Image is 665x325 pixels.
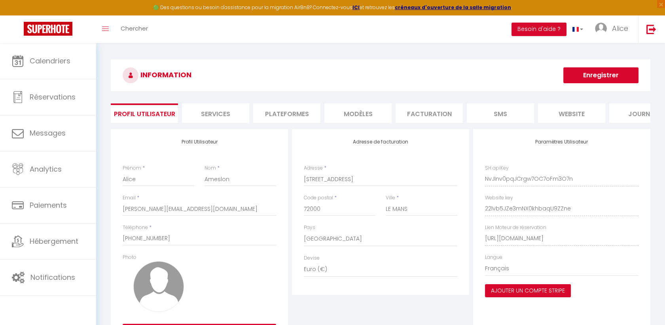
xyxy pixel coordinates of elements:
label: Photo [123,254,136,261]
a: ... Alice [589,15,638,43]
label: Langue [485,254,502,261]
h4: Profil Utilisateur [123,139,276,145]
label: Email [123,194,136,202]
span: Analytics [30,164,62,174]
li: Services [182,103,249,123]
button: Enregistrer [563,67,638,83]
img: avatar.png [133,261,184,312]
li: Facturation [396,103,463,123]
img: Super Booking [24,22,72,36]
label: Prénom [123,164,141,172]
h4: Adresse de facturation [304,139,457,145]
label: Nom [205,164,216,172]
span: Hébergement [30,236,78,246]
label: Ville [386,194,395,202]
button: Besoin d'aide ? [512,23,566,36]
h3: INFORMATION [111,59,650,91]
li: MODÈLES [324,103,392,123]
label: SH apiKey [485,164,509,172]
a: Chercher [115,15,154,43]
img: logout [646,24,656,34]
li: Plateformes [253,103,320,123]
h4: Paramètres Utilisateur [485,139,638,145]
label: Téléphone [123,224,148,231]
li: website [538,103,605,123]
a: ICI [352,4,360,11]
img: ... [595,23,607,34]
span: Réservations [30,92,76,102]
li: SMS [467,103,534,123]
span: Messages [30,128,66,138]
button: Ajouter un compte Stripe [485,284,571,298]
li: Profil Utilisateur [111,103,178,123]
a: créneaux d'ouverture de la salle migration [395,4,511,11]
span: Notifications [30,272,75,282]
label: Code postal [304,194,333,202]
label: Website key [485,194,513,202]
label: Adresse [304,164,323,172]
span: Calendriers [30,56,70,66]
label: Devise [304,254,320,262]
label: Pays [304,224,315,231]
label: Lien Moteur de réservation [485,224,546,231]
button: Ouvrir le widget de chat LiveChat [6,3,30,27]
span: Alice [612,23,628,33]
span: Paiements [30,200,67,210]
span: Chercher [121,24,148,32]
